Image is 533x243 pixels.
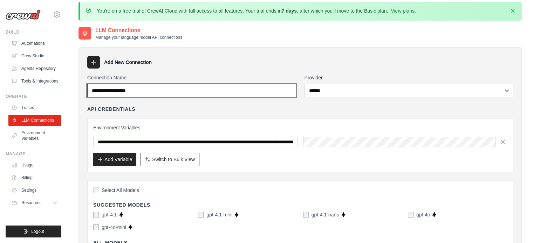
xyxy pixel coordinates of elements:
[87,106,135,113] h4: API Credentials
[8,127,61,144] a: Environment Variables
[8,102,61,113] a: Traces
[93,124,507,131] h3: Environment Variables
[416,211,430,218] label: gpt-4o
[93,212,99,217] input: gpt-4.1
[8,38,61,49] a: Automations
[391,8,414,14] a: View plans
[8,159,61,171] a: Usage
[104,59,152,66] h3: Add New Connection
[6,29,61,35] div: Build
[102,224,126,231] label: gpt-4o-mini
[97,7,416,14] p: You're on a free trial of CrewAI Cloud with full access to all features. Your trial ends in , aft...
[102,187,139,194] span: Select All Models
[8,185,61,196] a: Settings
[198,212,204,217] input: gpt-4.1-mini
[303,212,309,217] input: gpt-4.1-nano
[206,211,232,218] label: gpt-4.1-mini
[305,74,513,81] label: Provider
[8,172,61,183] a: Billing
[6,94,61,99] div: Operate
[8,115,61,126] a: LLM Connections
[31,229,44,234] span: Logout
[95,35,182,40] p: Manage your language model API connections
[93,187,99,193] input: Select All Models
[6,151,61,157] div: Manage
[93,201,507,208] h4: Suggested Models
[87,74,296,81] label: Connection Name
[21,200,41,206] span: Resources
[408,212,414,217] input: gpt-4o
[141,153,199,166] button: Switch to Bulk View
[95,26,182,35] h2: LLM Connections
[8,197,61,208] button: Resources
[312,211,339,218] label: gpt-4.1-nano
[281,8,297,14] strong: 7 days
[8,76,61,87] a: Tools & Integrations
[93,224,99,230] input: gpt-4o-mini
[102,211,117,218] label: gpt-4.1
[93,153,136,166] button: Add Variable
[6,9,41,20] img: Logo
[8,50,61,62] a: Crew Studio
[8,63,61,74] a: Agents Repository
[6,226,61,237] button: Logout
[152,156,195,163] span: Switch to Bulk View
